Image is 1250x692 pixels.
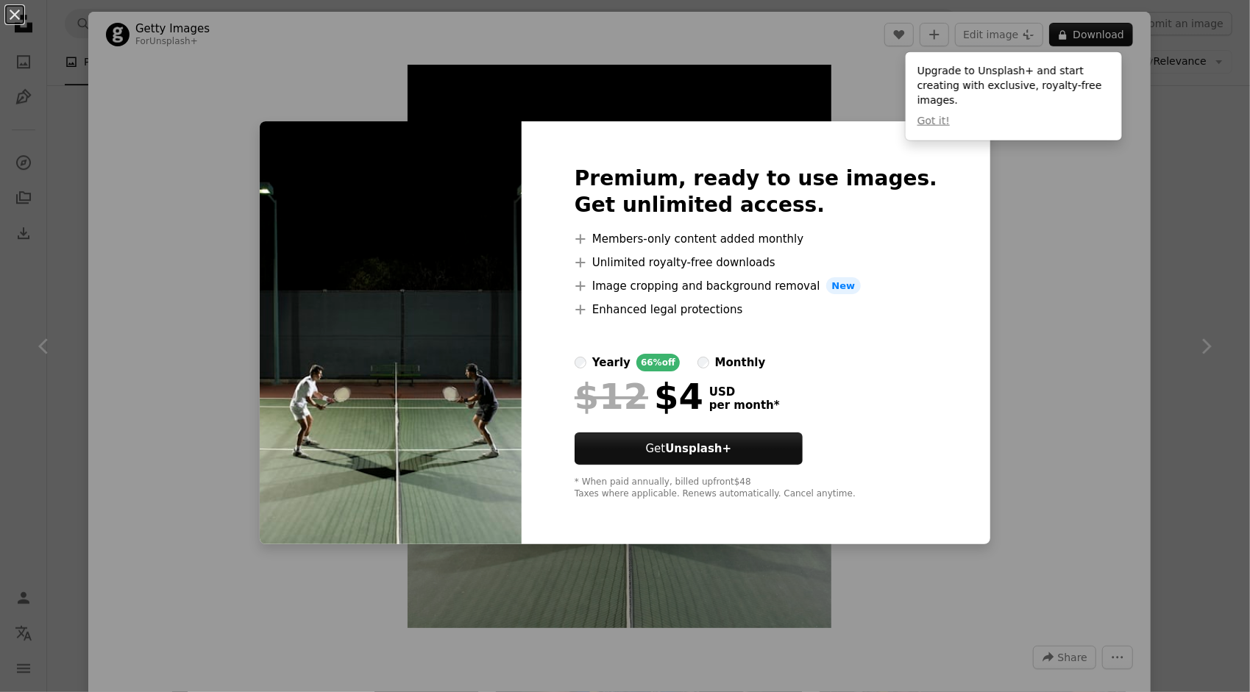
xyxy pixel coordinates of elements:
li: Unlimited royalty-free downloads [575,254,937,271]
input: yearly66%off [575,357,586,368]
input: monthly [697,357,709,368]
span: USD [709,385,780,399]
li: Enhanced legal protections [575,301,937,318]
strong: Unsplash+ [665,442,731,455]
div: * When paid annually, billed upfront $48 Taxes where applicable. Renews automatically. Cancel any... [575,477,937,500]
li: Image cropping and background removal [575,277,937,295]
button: Got it! [917,114,950,129]
span: New [826,277,862,295]
h2: Premium, ready to use images. Get unlimited access. [575,165,937,218]
span: per month * [709,399,780,412]
span: $12 [575,377,648,415]
button: GetUnsplash+ [575,432,803,465]
div: Upgrade to Unsplash+ and start creating with exclusive, royalty-free images. [906,52,1122,140]
div: monthly [715,354,766,371]
div: yearly [592,354,631,371]
div: $4 [575,377,703,415]
li: Members-only content added monthly [575,230,937,248]
img: premium_photo-1664303134673-7a073bf3fb54 [260,121,522,545]
div: 66% off [636,354,680,371]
